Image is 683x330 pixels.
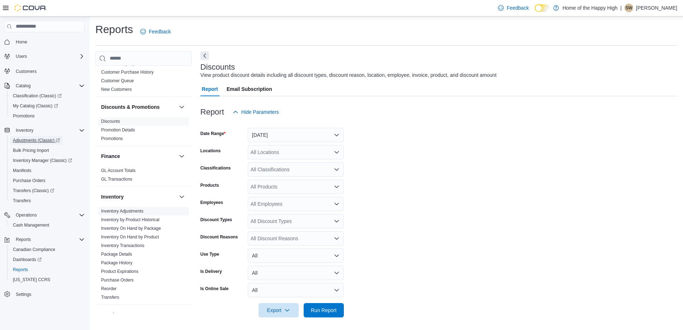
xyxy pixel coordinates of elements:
[149,28,171,35] span: Feedback
[10,136,63,145] a: Adjustments (Classic)
[13,138,60,143] span: Adjustments (Classic)
[101,294,119,300] span: Transfers
[200,165,231,171] label: Classifications
[200,234,238,240] label: Discount Reasons
[13,290,85,299] span: Settings
[101,234,159,240] a: Inventory On Hand by Product
[101,177,132,182] a: GL Transactions
[10,166,85,175] span: Manifests
[636,4,677,12] p: [PERSON_NAME]
[101,136,123,141] a: Promotions
[10,265,31,274] a: Reports
[10,146,85,155] span: Bulk Pricing Import
[10,112,85,120] span: Promotions
[7,196,87,206] button: Transfers
[7,91,87,101] a: Classification (Classic)
[101,168,136,173] span: GL Account Totals
[13,235,34,244] button: Reports
[13,178,46,183] span: Purchase Orders
[202,82,218,96] span: Report
[16,69,37,74] span: Customers
[101,243,144,248] a: Inventory Transactions
[13,93,62,99] span: Classification (Classic)
[16,83,30,89] span: Catalog
[7,275,87,285] button: [US_STATE] CCRS
[137,24,174,39] a: Feedback
[101,311,119,319] h3: Loyalty
[200,217,232,223] label: Discount Types
[101,278,134,283] a: Purchase Orders
[200,71,497,79] div: View product discount details including all discount types, discount reason, location, employee, ...
[101,70,154,75] a: Customer Purchase History
[10,196,34,205] a: Transfers
[14,4,47,11] img: Cova
[10,112,38,120] a: Promotions
[13,247,55,252] span: Canadian Compliance
[334,184,340,190] button: Open list of options
[101,103,160,111] h3: Discounts & Promotions
[101,252,132,257] a: Package Details
[16,127,33,133] span: Inventory
[13,290,34,299] a: Settings
[101,87,132,92] a: New Customers
[334,218,340,224] button: Open list of options
[13,267,28,273] span: Reports
[10,92,65,100] a: Classification (Classic)
[101,226,161,231] span: Inventory On Hand by Package
[10,196,85,205] span: Transfers
[16,39,27,45] span: Home
[1,37,87,47] button: Home
[13,211,85,219] span: Operations
[1,66,87,76] button: Customers
[334,149,340,155] button: Open list of options
[101,269,138,274] span: Product Expirations
[563,4,617,12] p: Home of the Happy High
[7,166,87,176] button: Manifests
[620,4,622,12] p: |
[13,222,49,228] span: Cash Management
[7,220,87,230] button: Cash Management
[101,61,148,66] a: Customer Loyalty Points
[311,307,337,314] span: Run Report
[334,167,340,172] button: Open list of options
[101,78,134,84] span: Customer Queue
[495,1,531,15] a: Feedback
[248,283,344,297] button: All
[95,51,192,97] div: Customer
[101,209,143,214] a: Inventory Adjustments
[10,265,85,274] span: Reports
[1,234,87,245] button: Reports
[625,4,632,12] span: SW
[101,87,132,92] span: New Customers
[13,113,35,119] span: Promotions
[13,103,58,109] span: My Catalog (Classic)
[13,277,50,283] span: [US_STATE] CCRS
[95,207,192,305] div: Inventory
[1,51,87,61] button: Users
[200,182,219,188] label: Products
[200,286,229,292] label: Is Online Sale
[227,82,272,96] span: Email Subscription
[101,176,132,182] span: GL Transactions
[10,221,52,229] a: Cash Management
[10,275,53,284] a: [US_STATE] CCRS
[241,108,279,116] span: Hide Parameters
[13,37,85,46] span: Home
[7,245,87,255] button: Canadian Compliance
[101,153,120,160] h3: Finance
[177,152,186,161] button: Finance
[101,277,134,283] span: Purchase Orders
[13,235,85,244] span: Reports
[101,260,132,265] a: Package History
[101,286,117,292] span: Reorder
[7,176,87,186] button: Purchase Orders
[230,105,282,119] button: Hide Parameters
[10,176,48,185] a: Purchase Orders
[10,255,85,264] span: Dashboards
[101,127,135,133] span: Promotion Details
[1,125,87,135] button: Inventory
[13,38,30,46] a: Home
